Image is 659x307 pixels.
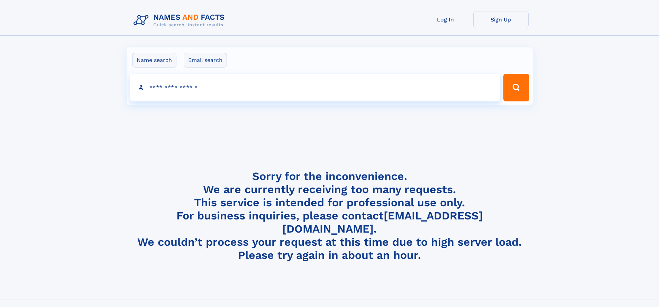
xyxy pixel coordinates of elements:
[130,74,501,101] input: search input
[131,11,230,30] img: Logo Names and Facts
[131,170,529,262] h4: Sorry for the inconvenience. We are currently receiving too many requests. This service is intend...
[132,53,176,67] label: Name search
[282,209,483,235] a: [EMAIL_ADDRESS][DOMAIN_NAME]
[503,74,529,101] button: Search Button
[418,11,473,28] a: Log In
[473,11,529,28] a: Sign Up
[184,53,227,67] label: Email search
